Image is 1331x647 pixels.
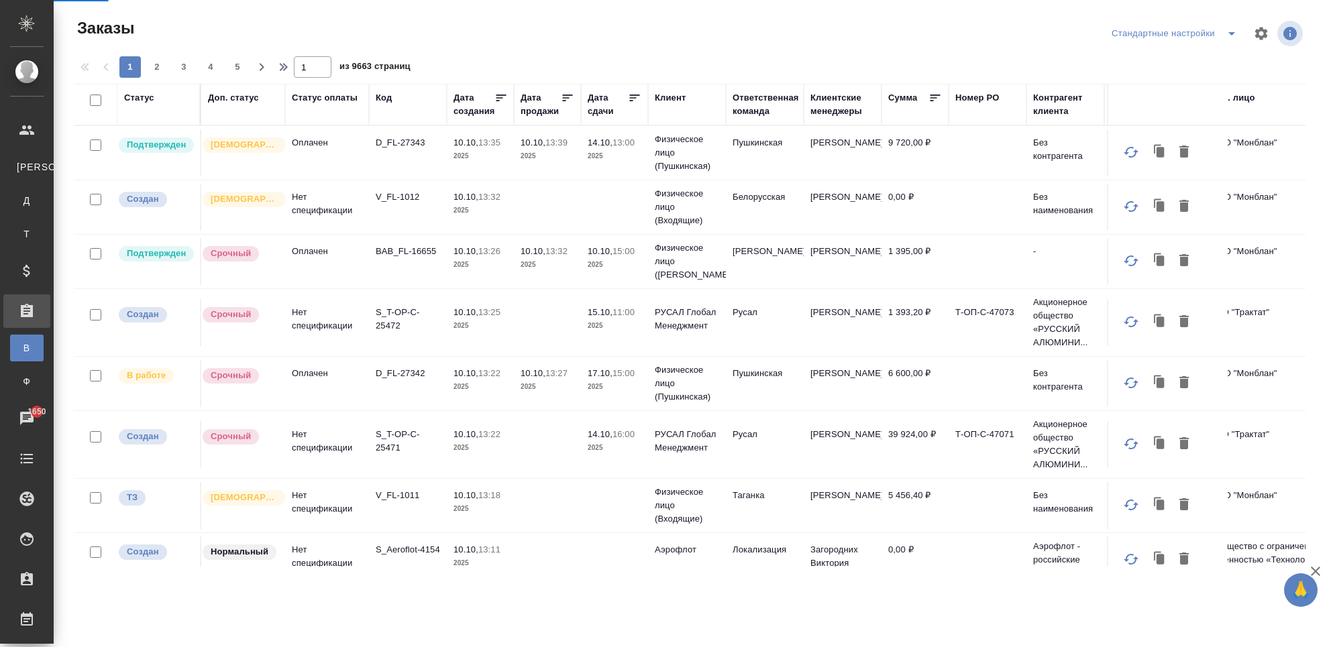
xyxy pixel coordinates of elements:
[882,421,949,468] td: 39 924,00 ₽
[613,368,635,378] p: 15:00
[17,341,37,355] span: В
[478,490,500,500] p: 13:18
[1284,573,1318,607] button: 🙏
[882,299,949,346] td: 1 393,20 ₽
[478,307,500,317] p: 13:25
[376,367,440,380] p: D_FL-27342
[882,184,949,231] td: 0,00 ₽
[1108,23,1245,44] div: split button
[201,367,278,385] div: Выставляется автоматически, если на указанный объем услуг необходимо больше времени в стандартном...
[201,428,278,446] div: Выставляется автоматически, если на указанный объем услуг необходимо больше времени в стандартном...
[613,137,635,148] p: 13:00
[454,307,478,317] p: 10.10,
[726,482,804,529] td: Таганка
[588,246,613,256] p: 10.10,
[613,429,635,439] p: 16:00
[1115,136,1147,168] button: Обновить
[376,245,440,258] p: BAB_FL-16655
[1173,194,1195,219] button: Удалить
[1147,139,1173,165] button: Клонировать
[454,544,478,554] p: 10.10,
[1115,428,1147,460] button: Обновить
[1115,543,1147,575] button: Обновить
[726,421,804,468] td: Русал
[478,544,500,554] p: 13:11
[285,129,369,176] td: Оплачен
[1173,546,1195,572] button: Удалить
[211,491,278,504] p: [DEMOGRAPHIC_DATA]
[1104,482,1182,529] td: [PERSON_NAME]
[1173,139,1195,165] button: Удалить
[655,91,686,105] div: Клиент
[376,91,392,105] div: Код
[1104,360,1182,407] td: Валентина
[454,204,507,217] p: 2025
[124,91,154,105] div: Статус
[888,91,917,105] div: Сумма
[211,369,251,382] p: Срочный
[376,136,440,150] p: D_FL-27343
[521,258,574,272] p: 2025
[454,441,507,455] p: 2025
[376,489,440,502] p: V_FL-1011
[454,192,478,202] p: 10.10,
[655,543,719,556] p: Аэрофлот
[588,137,613,148] p: 14.10,
[521,380,574,394] p: 2025
[1033,489,1098,516] p: Без наименования
[117,367,193,385] div: Выставляет ПМ после принятия заказа от КМа
[10,154,44,180] a: [PERSON_NAME]
[588,368,613,378] p: 17.10,
[1147,309,1173,335] button: Клонировать
[1173,248,1195,274] button: Удалить
[1147,546,1173,572] button: Клонировать
[1173,492,1195,518] button: Удалить
[882,482,949,529] td: 5 456,40 ₽
[285,238,369,285] td: Оплачен
[726,536,804,583] td: Локализация
[804,536,882,583] td: Загородних Виктория
[545,368,568,378] p: 13:27
[521,368,545,378] p: 10.10,
[200,56,221,78] button: 4
[146,56,168,78] button: 2
[1104,299,1182,346] td: [PERSON_NAME]
[655,306,719,333] p: РУСАЛ Глобал Менеджмент
[810,91,875,118] div: Клиентские менеджеры
[613,246,635,256] p: 15:00
[521,150,574,163] p: 2025
[285,536,369,583] td: Нет спецификации
[1289,576,1312,604] span: 🙏
[1173,431,1195,457] button: Удалить
[588,429,613,439] p: 14.10,
[1115,245,1147,277] button: Обновить
[804,184,882,231] td: [PERSON_NAME]
[454,91,494,118] div: Дата создания
[1173,370,1195,396] button: Удалить
[10,335,44,361] a: В
[117,306,193,324] div: Выставляется автоматически при создании заказа
[201,136,278,154] div: Выставляется автоматически для первых 3 заказов нового контактного лица. Особое внимание
[127,430,159,443] p: Создан
[1147,431,1173,457] button: Клонировать
[1245,17,1277,50] span: Настроить таблицу
[127,545,159,558] p: Создан
[454,137,478,148] p: 10.10,
[454,319,507,333] p: 2025
[127,369,166,382] p: В работе
[521,246,545,256] p: 10.10,
[655,187,719,227] p: Физическое лицо (Входящие)
[227,56,248,78] button: 5
[804,421,882,468] td: [PERSON_NAME]
[376,306,440,333] p: S_T-OP-C-25472
[200,60,221,74] span: 4
[1147,370,1173,396] button: Клонировать
[1033,540,1098,580] p: Аэрофлот - российские авиалинии
[117,190,193,209] div: Выставляется автоматически при создании заказа
[726,238,804,285] td: [PERSON_NAME]
[521,137,545,148] p: 10.10,
[1033,418,1098,471] p: Акционерное общество «РУССКИЙ АЛЮМИНИ...
[1277,21,1306,46] span: Посмотреть информацию
[227,60,248,74] span: 5
[211,247,251,260] p: Срочный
